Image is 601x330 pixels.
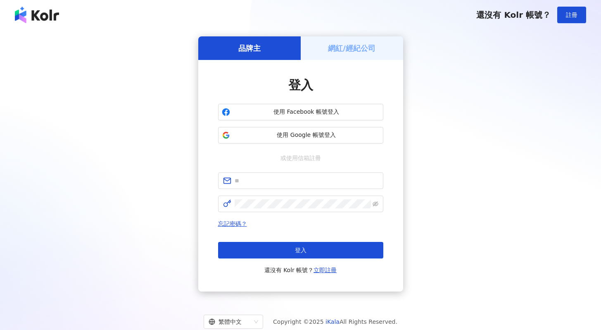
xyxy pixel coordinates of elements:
[557,7,586,23] button: 註冊
[218,104,383,120] button: 使用 Facebook 帳號登入
[566,12,577,18] span: 註冊
[314,267,337,273] a: 立即註冊
[325,318,340,325] a: iKala
[328,43,375,53] h5: 網紅/經紀公司
[233,131,380,139] span: 使用 Google 帳號登入
[218,127,383,143] button: 使用 Google 帳號登入
[288,78,313,92] span: 登入
[275,153,327,163] span: 或使用信箱註冊
[209,315,251,328] div: 繁體中文
[264,265,337,275] span: 還沒有 Kolr 帳號？
[295,247,306,253] span: 登入
[218,242,383,258] button: 登入
[233,108,380,116] span: 使用 Facebook 帳號登入
[476,10,551,20] span: 還沒有 Kolr 帳號？
[218,220,247,227] a: 忘記密碼？
[15,7,59,23] img: logo
[373,201,378,207] span: eye-invisible
[273,317,397,327] span: Copyright © 2025 All Rights Reserved.
[238,43,261,53] h5: 品牌主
